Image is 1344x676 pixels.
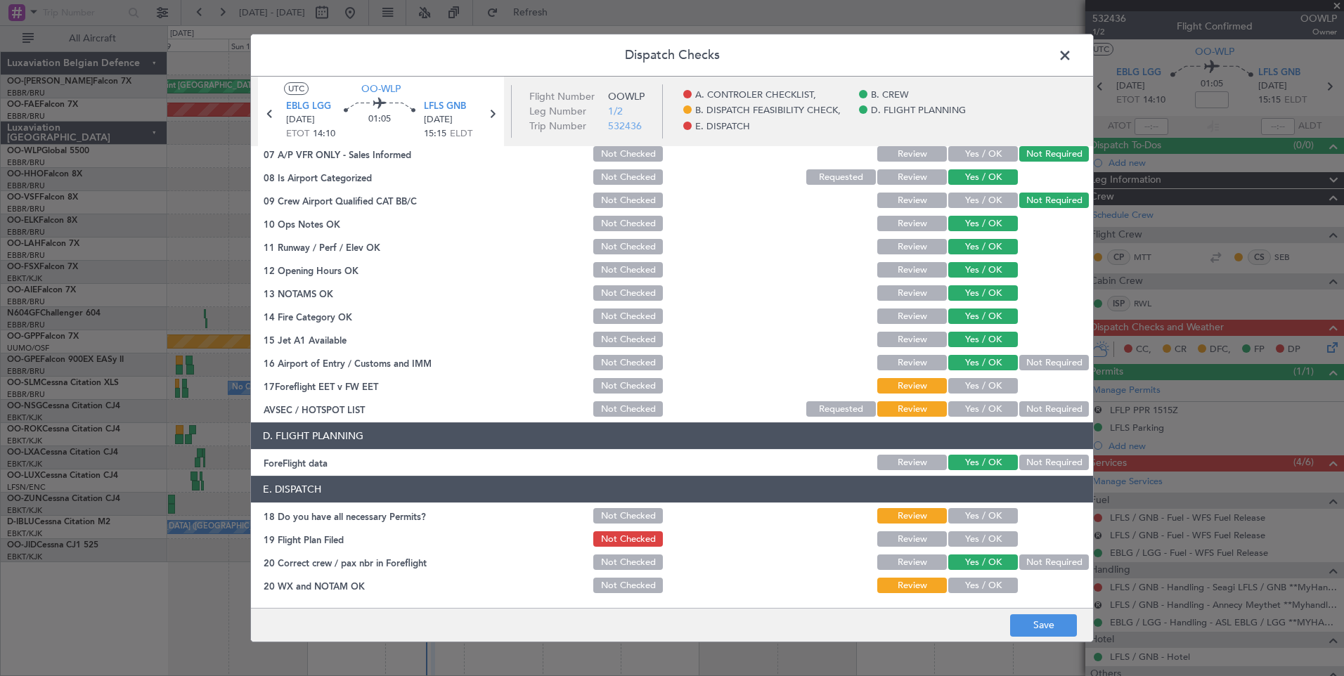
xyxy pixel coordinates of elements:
button: Not Required [1019,455,1089,470]
button: Not Required [1019,554,1089,570]
button: Not Required [1019,401,1089,417]
button: Not Required [1019,193,1089,208]
button: Not Required [1019,355,1089,370]
header: Dispatch Checks [251,34,1093,77]
button: Not Required [1019,146,1089,162]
